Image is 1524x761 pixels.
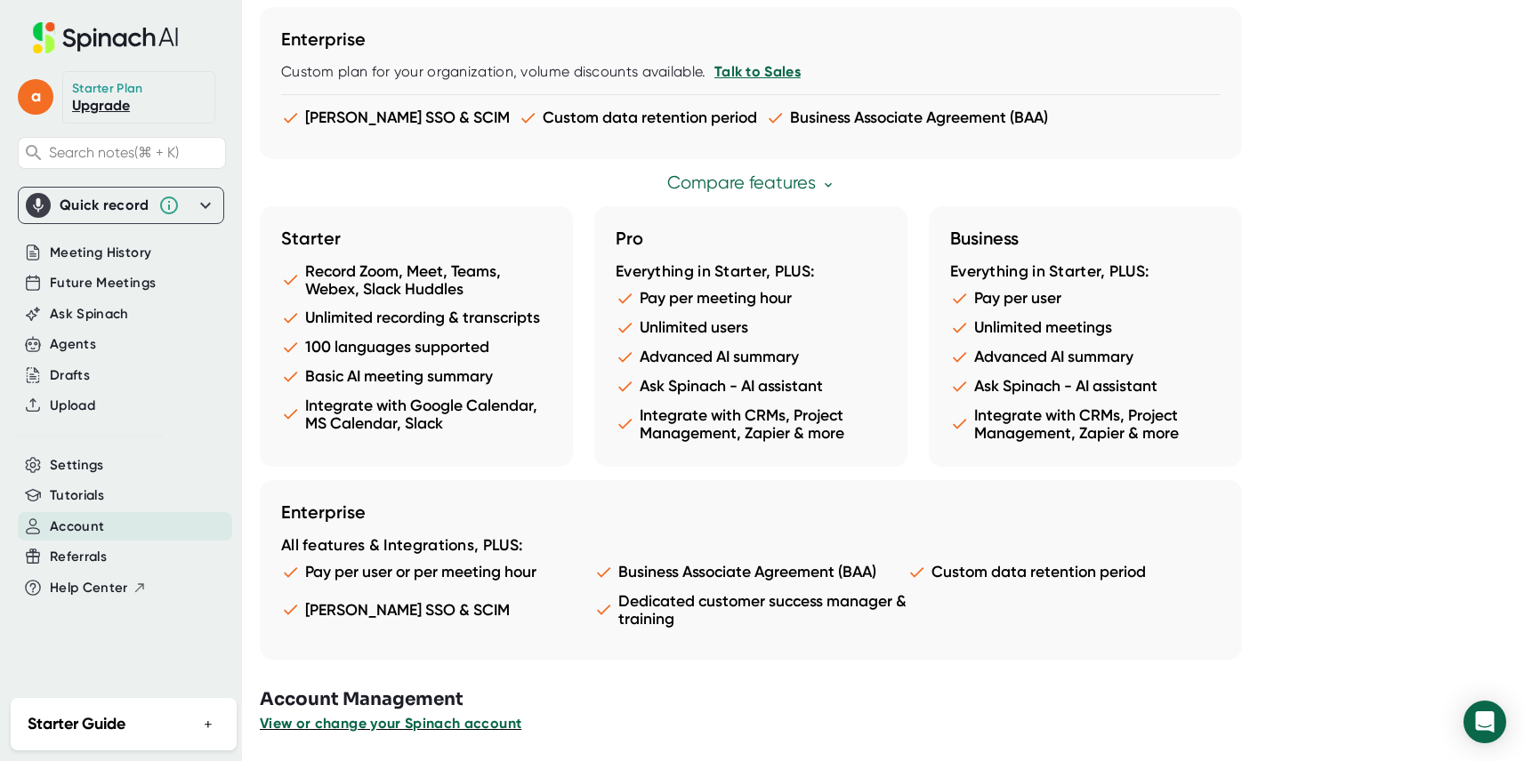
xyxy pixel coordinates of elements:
span: Help Center [50,578,128,598]
li: Custom data retention period [519,108,757,127]
li: 100 languages supported [281,338,552,356]
li: Integrate with CRMs, Project Management, Zapier & more [616,406,886,442]
li: Integrate with Google Calendar, MS Calendar, Slack [281,397,552,432]
div: All features & Integrations, PLUS: [281,536,1221,556]
button: Account [50,517,104,537]
h3: Enterprise [281,28,1221,50]
button: Referrals [50,547,107,567]
div: Custom plan for your organization, volume discounts available. [281,63,1221,81]
div: Starter Plan [72,81,143,97]
li: Advanced AI summary [950,348,1221,366]
button: Meeting History [50,243,151,263]
button: Drafts [50,365,90,386]
a: Talk to Sales [714,63,801,80]
li: [PERSON_NAME] SSO & SCIM [281,592,594,628]
span: a [18,79,53,115]
div: Open Intercom Messenger [1464,701,1506,743]
h3: Pro [616,228,886,249]
button: Tutorials [50,485,104,506]
li: Business Associate Agreement (BAA) [766,108,1048,127]
span: View or change your Spinach account [260,715,521,732]
li: Pay per user or per meeting hour [281,563,594,581]
li: [PERSON_NAME] SSO & SCIM [281,108,510,127]
h3: Enterprise [281,501,1221,523]
button: Upload [50,396,95,416]
li: Unlimited users [616,318,886,337]
li: Basic AI meeting summary [281,367,552,386]
button: Agents [50,334,96,355]
a: Upgrade [72,97,130,114]
h3: Account Management [260,686,1524,713]
div: Quick record [60,196,149,214]
button: Future Meetings [50,273,156,293]
button: Ask Spinach [50,304,129,324]
li: Record Zoom, Meet, Teams, Webex, Slack Huddles [281,262,552,298]
li: Unlimited recording & transcripts [281,308,552,327]
div: Everything in Starter, PLUS: [950,262,1221,282]
h3: Starter [281,228,552,249]
li: Ask Spinach - AI assistant [616,377,886,396]
button: Help Center [50,578,147,598]
li: Integrate with CRMs, Project Management, Zapier & more [950,406,1221,442]
h3: Business [950,228,1221,249]
button: Settings [50,455,104,476]
li: Dedicated customer success manager & training [594,592,907,628]
span: Search notes (⌘ + K) [49,144,179,161]
a: Compare features [667,172,835,193]
div: Quick record [26,188,216,223]
button: + [197,711,220,737]
li: Pay per user [950,289,1221,308]
div: Everything in Starter, PLUS: [616,262,886,282]
li: Advanced AI summary [616,348,886,366]
li: Ask Spinach - AI assistant [950,377,1221,396]
li: Business Associate Agreement (BAA) [594,563,907,581]
li: Custom data retention period [907,563,1221,581]
li: Unlimited meetings [950,318,1221,337]
li: Pay per meeting hour [616,289,886,308]
h2: Starter Guide [28,712,125,736]
button: View or change your Spinach account [260,713,521,734]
